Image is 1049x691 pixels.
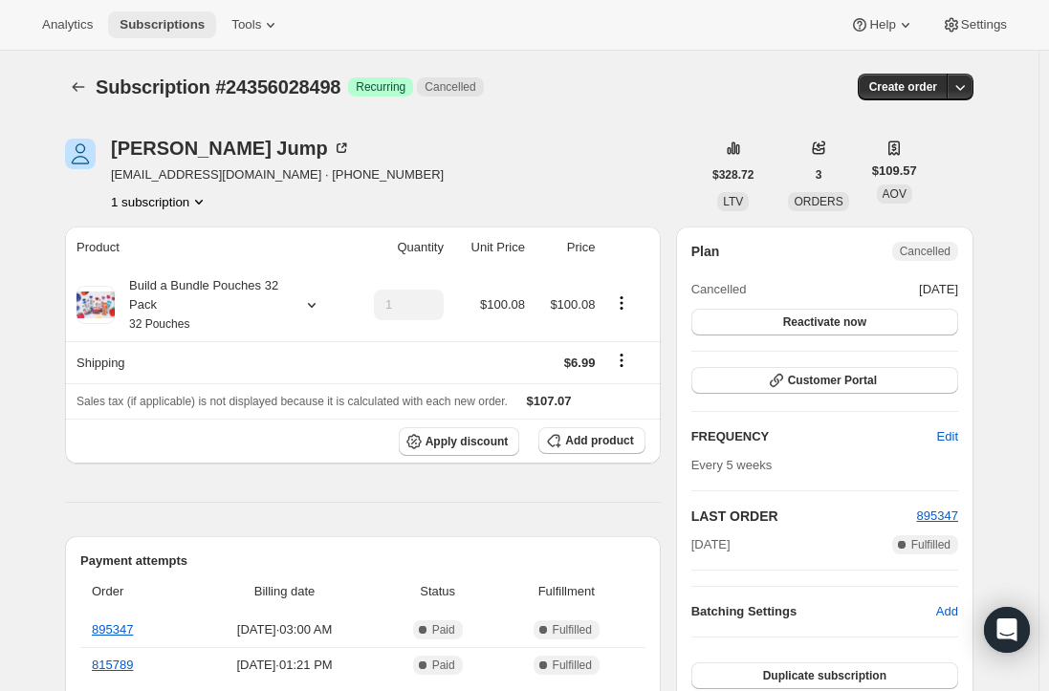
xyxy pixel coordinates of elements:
[691,367,958,394] button: Customer Portal
[193,656,377,675] span: [DATE] · 01:21 PM
[701,162,765,188] button: $328.72
[80,571,187,613] th: Order
[691,242,720,261] h2: Plan
[691,427,937,446] h2: FREQUENCY
[65,341,348,383] th: Shipping
[111,139,351,158] div: [PERSON_NAME] Jump
[193,582,377,601] span: Billing date
[65,227,348,269] th: Product
[936,602,958,621] span: Add
[691,507,917,526] h2: LAST ORDER
[480,297,525,312] span: $100.08
[691,309,958,335] button: Reactivate now
[691,535,731,554] span: [DATE]
[723,195,743,208] span: LTV
[432,622,455,637] span: Paid
[869,79,937,95] span: Create order
[80,551,645,571] h2: Payment attempts
[794,195,842,208] span: ORDERS
[783,314,866,330] span: Reactivate now
[691,662,958,689] button: Duplicate subscription
[120,17,205,32] span: Subscriptions
[115,276,287,334] div: Build a Bundle Pouches 32 Pack
[348,227,449,269] th: Quantity
[883,187,907,201] span: AOV
[712,167,754,183] span: $328.72
[925,596,970,627] button: Add
[858,74,949,100] button: Create order
[42,17,93,32] span: Analytics
[499,582,634,601] span: Fulfillment
[816,167,822,183] span: 3
[193,620,377,639] span: [DATE] · 03:00 AM
[961,17,1007,32] span: Settings
[788,373,877,388] span: Customer Portal
[917,507,958,526] button: 895347
[606,292,637,313] button: Product actions
[538,427,645,454] button: Add product
[926,421,970,452] button: Edit
[691,280,747,299] span: Cancelled
[399,427,520,456] button: Apply discount
[111,165,444,184] span: [EMAIL_ADDRESS][DOMAIN_NAME] · [PHONE_NUMBER]
[553,658,592,673] span: Fulfilled
[691,602,936,621] h6: Batching Settings
[839,11,926,38] button: Help
[553,622,592,637] span: Fulfilled
[564,356,596,370] span: $6.99
[111,192,208,211] button: Product actions
[763,668,886,683] span: Duplicate subscription
[96,76,340,97] span: Subscription #24356028498
[869,17,895,32] span: Help
[937,427,958,446] span: Edit
[531,227,601,269] th: Price
[231,17,261,32] span: Tools
[911,537,951,552] span: Fulfilled
[425,79,475,95] span: Cancelled
[426,434,509,449] span: Apply discount
[930,11,1018,38] button: Settings
[31,11,104,38] button: Analytics
[691,458,773,472] span: Every 5 weeks
[550,297,595,312] span: $100.08
[388,582,488,601] span: Status
[356,79,405,95] span: Recurring
[449,227,531,269] th: Unit Price
[92,622,133,637] a: 895347
[432,658,455,673] span: Paid
[872,162,917,181] span: $109.57
[527,394,572,408] span: $107.07
[984,607,1030,653] div: Open Intercom Messenger
[65,74,92,100] button: Subscriptions
[804,162,834,188] button: 3
[76,395,508,408] span: Sales tax (if applicable) is not displayed because it is calculated with each new order.
[606,350,637,371] button: Shipping actions
[65,139,96,169] span: Steffany Jump
[919,280,958,299] span: [DATE]
[92,658,133,672] a: 815789
[220,11,292,38] button: Tools
[900,244,951,259] span: Cancelled
[108,11,216,38] button: Subscriptions
[917,508,958,523] a: 895347
[565,433,633,448] span: Add product
[129,317,189,331] small: 32 Pouches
